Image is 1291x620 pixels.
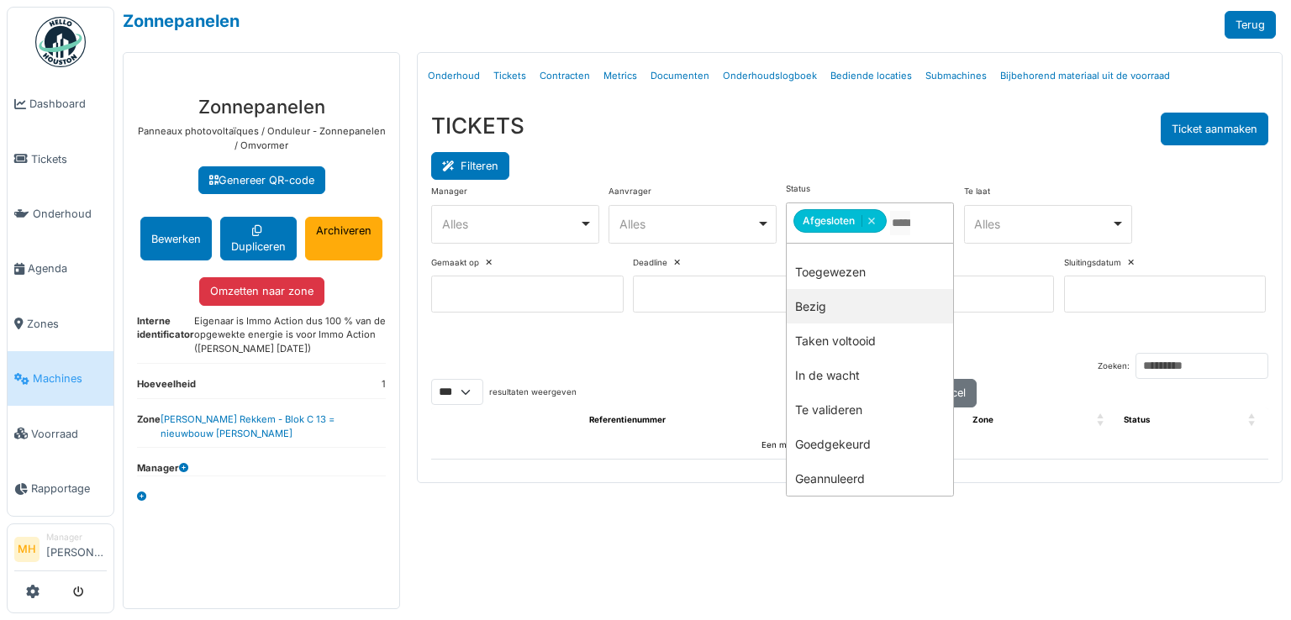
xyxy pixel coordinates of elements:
span: Dashboard [29,96,107,112]
label: Manager [431,186,467,198]
div: Goedgekeurd [787,427,953,461]
div: Toegewezen [787,255,953,289]
a: Dupliceren [220,217,297,260]
a: Bijbehorend materiaal uit de voorraad [993,56,1177,96]
dt: Zone [137,412,161,448]
span: Tickets [31,151,107,167]
a: Onderhoud [8,187,113,241]
a: Bediende locaties [824,56,919,96]
a: Zones [8,297,113,351]
a: Onderhoudslogboek [716,56,824,96]
span: Rapportage [31,481,107,497]
a: Terug [1225,11,1276,39]
label: Sluitingsdatum [1064,257,1121,270]
img: Badge_color-CXgf-gQk.svg [35,17,86,67]
div: Taken voltooid [787,323,953,358]
button: Omzetten naar zone [199,277,324,305]
div: Manager [46,531,107,544]
button: Filteren [431,152,509,180]
a: Agenda [8,241,113,296]
span: Status: Activate to sort [1248,407,1258,433]
div: Alles [619,215,756,233]
label: Gemaakt op [431,257,479,270]
div: In de wacht [787,358,953,392]
a: Documenten [644,56,716,96]
dt: Manager [137,461,188,476]
dt: Hoeveelheid [137,377,196,398]
a: Tickets [8,131,113,186]
p: Panneaux photovoltaïques / Onduleur - Zonnepanelen / Omvormer [137,124,386,153]
h3: Zonnepanelen [137,96,386,118]
label: Aanvrager [609,186,651,198]
a: Tickets [487,56,533,96]
label: Deadline [633,257,667,270]
a: Onderhoud [421,56,487,96]
input: Alles [890,211,910,235]
a: Submachines [919,56,993,96]
button: Bewerken [140,217,212,260]
a: Voorraad [8,406,113,460]
a: Zonnepanelen [123,11,240,31]
span: Status [1124,415,1150,424]
li: MH [14,537,40,562]
span: Zone: Activate to sort [1097,407,1107,433]
label: resultaten weergeven [489,386,577,399]
a: Dashboard [8,76,113,131]
a: MH Manager[PERSON_NAME] [14,531,107,571]
li: [PERSON_NAME] [46,531,107,567]
a: Contracten [533,56,597,96]
label: Status [786,183,810,196]
span: Agenda [28,260,107,276]
span: Onderhoud [33,206,107,222]
span: Zone [972,415,993,424]
span: Machines [33,370,107,386]
label: Te laat [964,186,990,198]
span: Referentienummer [589,415,666,424]
div: Alles [974,215,1111,233]
a: Archiveren [305,217,382,260]
div: Bezig [787,289,953,323]
td: Een moment geduld aub - bezig met laden... [431,433,1268,459]
dd: 1 [382,377,386,391]
a: Metrics [597,56,644,96]
div: Te valideren [787,392,953,427]
a: Rapportage [8,461,113,516]
span: Voorraad [31,426,107,442]
dt: Interne identificator [137,314,194,363]
a: [PERSON_NAME] Rekkem - Blok C 13 = nieuwbouw [PERSON_NAME] [161,413,335,439]
a: Genereer QR-code [198,166,325,194]
dd: Eigenaar is Immo Action dus 100 % van de opgewekte energie is voor Immo Action ([PERSON_NAME] [DA... [194,314,386,356]
div: Geannuleerd [787,461,953,496]
label: Zoeken: [1098,360,1130,373]
h3: TICKETS [431,113,524,139]
div: Alles [442,215,579,233]
div: Afgesloten [793,209,887,233]
span: Zones [27,316,107,332]
button: Ticket aanmaken [1161,113,1268,145]
a: Machines [8,351,113,406]
button: Remove item: 'closed' [862,215,881,227]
